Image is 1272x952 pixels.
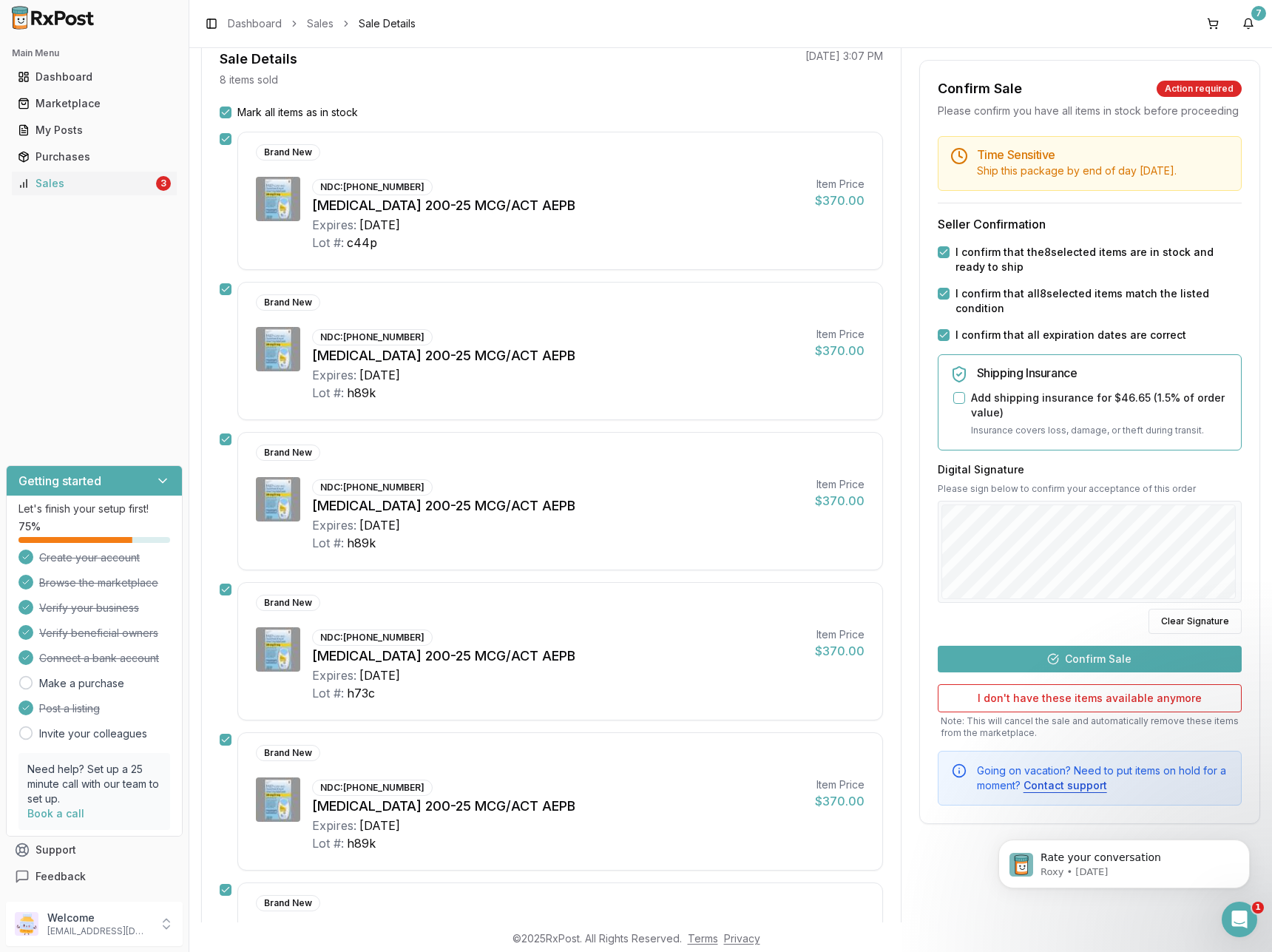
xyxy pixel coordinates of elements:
img: RxPost Logo [6,6,101,30]
h2: Main Menu [12,47,177,59]
div: Expires: [312,366,356,384]
div: Item Price [815,777,865,792]
a: Sales3 [12,170,177,197]
span: Connect a bank account [39,651,159,666]
a: Book a call [27,807,84,820]
a: Sales [307,16,334,31]
button: Contact support [1024,778,1107,793]
img: Breo Ellipta 200-25 MCG/ACT AEPB [256,777,300,822]
img: Breo Ellipta 200-25 MCG/ACT AEPB [256,327,300,371]
a: Invite your colleagues [39,726,147,741]
p: Note: This will cancel the sale and automatically remove these items from the marketplace. [938,715,1242,739]
label: I confirm that all 8 selected items match the listed condition [955,286,1242,316]
p: [EMAIL_ADDRESS][DOMAIN_NAME] [47,925,150,937]
div: [MEDICAL_DATA] 200-25 MCG/ACT AEPB [312,345,803,366]
h5: Shipping Insurance [977,367,1229,379]
div: Going on vacation? Need to put items on hold for a moment? [977,763,1229,793]
div: Dashboard [18,70,171,84]
span: Verify beneficial owners [39,626,158,641]
div: NDC: [PHONE_NUMBER] [312,629,433,646]
div: [MEDICAL_DATA] 200-25 MCG/ACT AEPB [312,796,803,817]
a: Purchases [12,144,177,170]
a: Dashboard [12,64,177,90]
a: Privacy [724,932,760,945]
label: I confirm that all expiration dates are correct [955,328,1186,342]
div: Expires: [312,817,356,834]
button: Confirm Sale [938,646,1242,672]
div: [MEDICAL_DATA] 200-25 MCG/ACT AEPB [312,646,803,666]
div: Brand New [256,595,320,611]
span: Post a listing [39,701,100,716]
div: $370.00 [815,792,865,810]
h3: Getting started [18,472,101,490]
div: NDC: [PHONE_NUMBER] [312,479,433,496]
div: Lot #: [312,834,344,852]
button: I don't have these items available anymore [938,684,1242,712]
h3: Seller Confirmation [938,215,1242,233]
p: [DATE] 3:07 PM [805,49,883,64]
div: Brand New [256,745,320,761]
div: Sale Details [220,49,297,70]
div: $370.00 [815,192,865,209]
h3: Digital Signature [938,462,1242,477]
button: 7 [1237,12,1260,36]
div: h89k [347,534,376,552]
div: h89k [347,834,376,852]
div: Confirm Sale [938,78,1022,99]
p: Insurance covers loss, damage, or theft during transit. [971,423,1229,438]
div: c44p [347,234,377,251]
span: Feedback [35,869,86,884]
div: NDC: [PHONE_NUMBER] [312,179,433,195]
div: [MEDICAL_DATA] 200-25 MCG/ACT AEPB [312,496,803,516]
button: Clear Signature [1148,609,1242,634]
label: Mark all items as in stock [237,105,358,120]
div: Brand New [256,445,320,461]
div: Brand New [256,895,320,911]
a: Dashboard [228,16,282,31]
button: Support [6,837,183,863]
div: 3 [156,176,171,191]
div: [MEDICAL_DATA] 200-25 MCG/ACT AEPB [312,195,803,216]
button: My Posts [6,118,183,142]
p: Need help? Set up a 25 minute call with our team to set up. [27,762,161,806]
div: $370.00 [815,642,865,660]
p: Welcome [47,911,150,925]
img: Breo Ellipta 200-25 MCG/ACT AEPB [256,477,300,521]
div: Please confirm you have all items in stock before proceeding [938,104,1242,118]
div: Item Price [815,477,865,492]
div: My Posts [18,123,171,138]
div: Expires: [312,216,356,234]
a: My Posts [12,117,177,144]
button: Purchases [6,145,183,169]
div: [DATE] [359,516,400,534]
span: Browse the marketplace [39,575,158,590]
span: Sale Details [359,16,416,31]
nav: breadcrumb [228,16,416,31]
iframe: Intercom notifications message [976,808,1272,912]
div: Lot #: [312,684,344,702]
div: h73c [347,684,375,702]
div: [DATE] [359,216,400,234]
button: Dashboard [6,65,183,89]
p: Please sign below to confirm your acceptance of this order [938,483,1242,495]
span: Create your account [39,550,140,565]
div: h89k [347,384,376,402]
div: Lot #: [312,384,344,402]
div: Sales [18,176,153,191]
div: Purchases [18,149,171,164]
div: [DATE] [359,666,400,684]
div: Brand New [256,294,320,311]
button: Sales3 [6,172,183,195]
div: Expires: [312,516,356,534]
label: Add shipping insurance for $46.65 ( 1.5 % of order value) [971,391,1229,420]
div: NDC: [PHONE_NUMBER] [312,329,433,345]
div: [DATE] [359,366,400,384]
div: Item Price [815,327,865,342]
h5: Time Sensitive [977,149,1229,161]
p: Let's finish your setup first! [18,502,170,516]
span: 1 [1252,902,1264,914]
